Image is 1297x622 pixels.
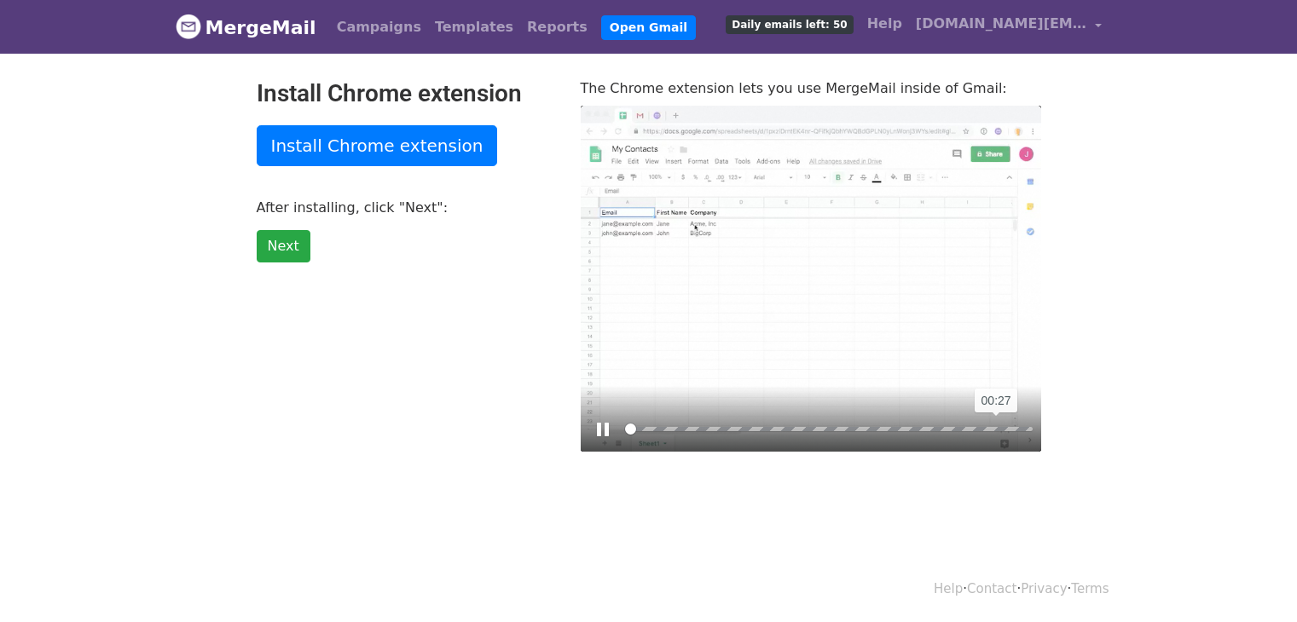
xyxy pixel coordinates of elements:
[257,230,310,262] a: Next
[257,125,498,166] a: Install Chrome extension
[257,79,555,108] h2: Install Chrome extension
[330,10,428,44] a: Campaigns
[860,7,909,41] a: Help
[581,79,1041,97] p: The Chrome extension lets you use MergeMail inside of Gmail:
[909,7,1109,47] a: [DOMAIN_NAME][EMAIL_ADDRESS][DOMAIN_NAME]
[1071,581,1109,596] a: Terms
[520,10,594,44] a: Reports
[176,9,316,45] a: MergeMail
[719,7,860,41] a: Daily emails left: 50
[916,14,1086,34] span: [DOMAIN_NAME][EMAIL_ADDRESS][DOMAIN_NAME]
[625,421,1033,437] input: Seek
[257,199,555,216] p: After installing, click "Next":
[726,15,853,34] span: Daily emails left: 50
[176,14,201,39] img: MergeMail logo
[967,581,1016,596] a: Contact
[601,15,696,40] a: Open Gmail
[589,416,617,443] button: Play
[1021,581,1067,596] a: Privacy
[934,581,963,596] a: Help
[428,10,520,44] a: Templates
